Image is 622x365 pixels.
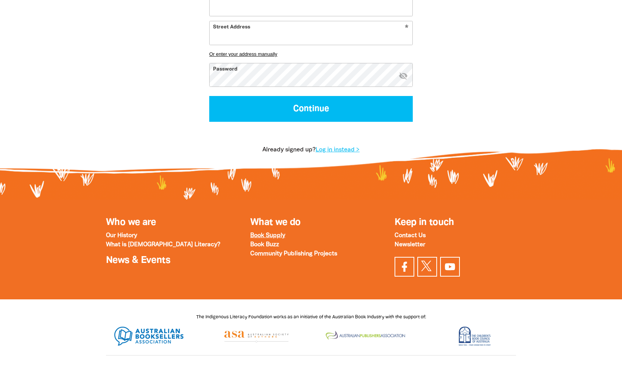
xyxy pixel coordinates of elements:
a: Find us on YouTube [440,257,460,277]
a: Who we are [106,218,156,227]
button: Continue [209,96,413,121]
a: What is [DEMOGRAPHIC_DATA] Literacy? [106,242,220,247]
a: Newsletter [395,242,425,247]
a: Contact Us [395,233,426,238]
i: Hide password [399,71,408,80]
a: Book Supply [250,233,285,238]
a: Book Buzz [250,242,279,247]
p: Already signed up? [197,145,425,154]
a: News & Events [106,256,170,265]
a: What we do [250,218,301,227]
a: Visit our facebook page [395,257,414,277]
a: Log in instead > [316,147,360,153]
span: The Indigenous Literacy Foundation works as an initiative of the Australian Book Industry with th... [196,315,426,319]
a: Our History [106,233,137,238]
button: Or enter your address manually [209,51,413,57]
a: Find us on Twitter [417,257,437,277]
button: visibility_off [399,71,408,82]
a: Community Publishing Projects [250,251,337,256]
span: Keep in touch [395,218,454,227]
